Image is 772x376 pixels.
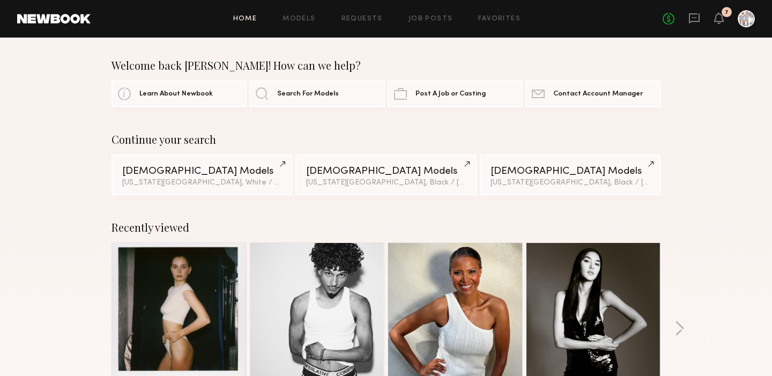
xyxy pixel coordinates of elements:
[491,179,650,187] div: [US_STATE][GEOGRAPHIC_DATA], Black / [DEMOGRAPHIC_DATA]
[139,91,213,98] span: Learn About Newbook
[233,16,257,23] a: Home
[283,16,315,23] a: Models
[295,154,476,195] a: [DEMOGRAPHIC_DATA] Models[US_STATE][GEOGRAPHIC_DATA], Black / [DEMOGRAPHIC_DATA]
[553,91,643,98] span: Contact Account Manager
[491,166,650,176] div: [DEMOGRAPHIC_DATA] Models
[122,179,281,187] div: [US_STATE][GEOGRAPHIC_DATA], White / Caucasian
[725,10,729,16] div: 7
[306,179,465,187] div: [US_STATE][GEOGRAPHIC_DATA], Black / [DEMOGRAPHIC_DATA]
[415,91,486,98] span: Post A Job or Casting
[342,16,383,23] a: Requests
[112,154,292,195] a: [DEMOGRAPHIC_DATA] Models[US_STATE][GEOGRAPHIC_DATA], White / Caucasian
[122,166,281,176] div: [DEMOGRAPHIC_DATA] Models
[478,16,521,23] a: Favorites
[388,80,523,107] a: Post A Job or Casting
[112,59,660,72] div: Welcome back [PERSON_NAME]! How can we help?
[112,80,247,107] a: Learn About Newbook
[306,166,465,176] div: [DEMOGRAPHIC_DATA] Models
[525,80,660,107] a: Contact Account Manager
[112,133,660,146] div: Continue your search
[480,154,660,195] a: [DEMOGRAPHIC_DATA] Models[US_STATE][GEOGRAPHIC_DATA], Black / [DEMOGRAPHIC_DATA]
[277,91,339,98] span: Search For Models
[249,80,384,107] a: Search For Models
[112,221,660,234] div: Recently viewed
[409,16,453,23] a: Job Posts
